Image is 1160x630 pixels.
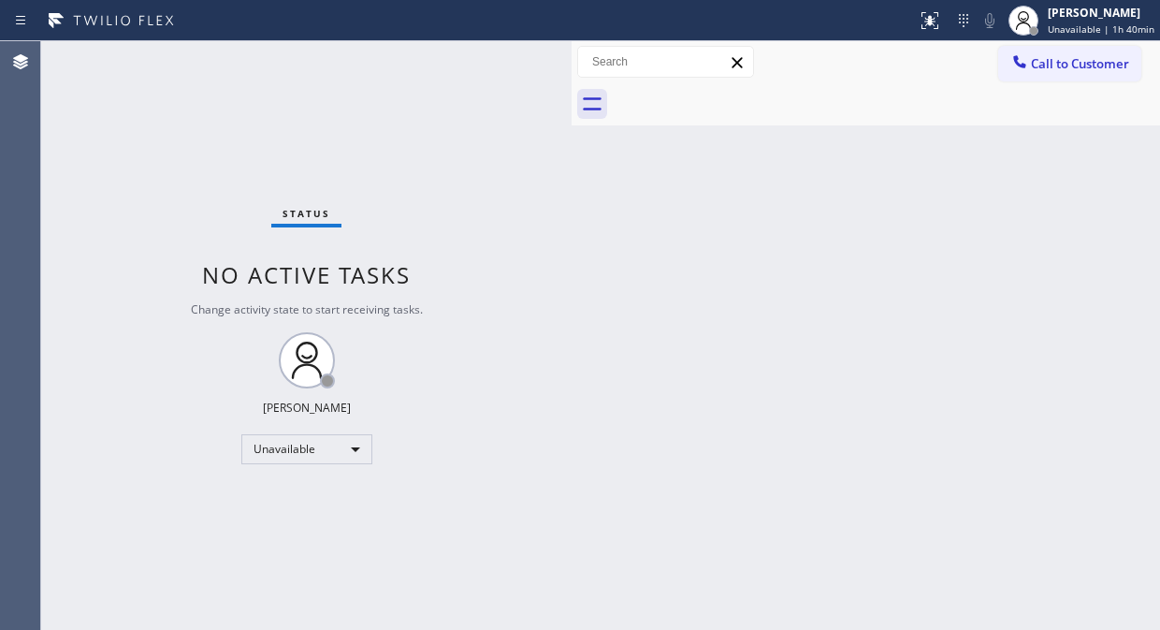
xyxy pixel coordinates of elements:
div: [PERSON_NAME] [1048,5,1154,21]
button: Call to Customer [998,46,1141,81]
div: Unavailable [241,434,372,464]
button: Mute [977,7,1003,34]
div: [PERSON_NAME] [263,400,351,416]
input: Search [578,47,753,77]
span: No active tasks [202,259,411,290]
span: Unavailable | 1h 40min [1048,22,1154,36]
span: Call to Customer [1031,55,1129,72]
span: Change activity state to start receiving tasks. [191,301,423,317]
span: Status [283,207,330,220]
